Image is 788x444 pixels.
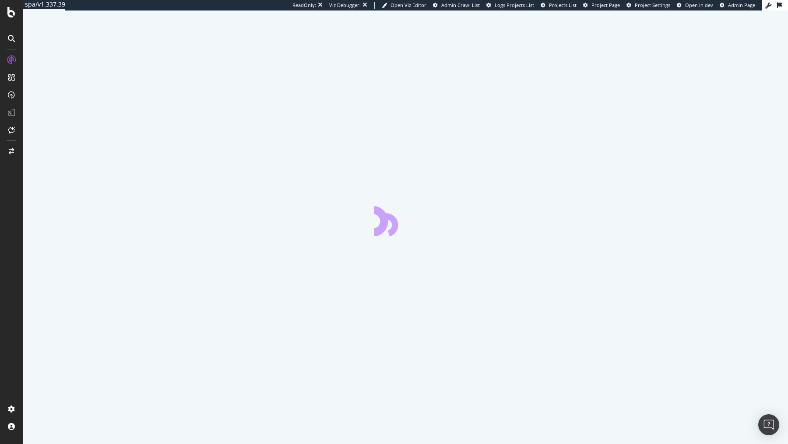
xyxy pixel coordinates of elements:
[758,414,779,435] div: Open Intercom Messenger
[374,205,437,236] div: animation
[292,2,316,9] div: ReadOnly:
[390,2,426,8] span: Open Viz Editor
[486,2,534,9] a: Logs Projects List
[441,2,480,8] span: Admin Crawl List
[495,2,534,8] span: Logs Projects List
[583,2,620,9] a: Project Page
[433,2,480,9] a: Admin Crawl List
[685,2,713,8] span: Open in dev
[591,2,620,8] span: Project Page
[720,2,755,9] a: Admin Page
[549,2,577,8] span: Projects List
[677,2,713,9] a: Open in dev
[382,2,426,9] a: Open Viz Editor
[626,2,670,9] a: Project Settings
[728,2,755,8] span: Admin Page
[329,2,361,9] div: Viz Debugger:
[541,2,577,9] a: Projects List
[635,2,670,8] span: Project Settings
